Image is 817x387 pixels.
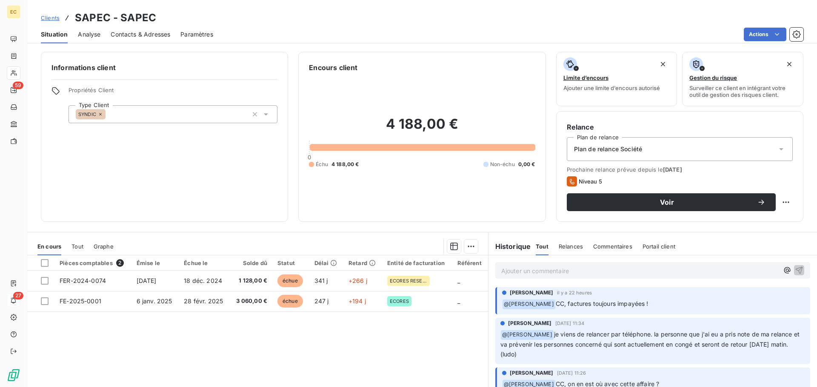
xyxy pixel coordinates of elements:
span: Analyse [78,30,100,39]
span: Ajouter une limite d’encours autorisé [563,85,660,91]
span: Limite d’encours [563,74,608,81]
span: échue [277,295,303,308]
span: @ [PERSON_NAME] [503,299,555,309]
span: 1 128,00 € [235,277,267,285]
div: Émise le [137,260,174,266]
span: 341 j [314,277,328,284]
div: Entité de facturation [387,260,447,266]
span: Propriétés Client [69,87,277,99]
h6: Encours client [309,62,357,73]
span: _ [457,297,460,305]
button: Limite d’encoursAjouter une limite d’encours autorisé [556,52,677,106]
div: Référent [457,260,483,266]
span: @ [PERSON_NAME] [501,330,554,340]
span: je viens de relancer par téléphone. la personne que j'ai eu a pris note de ma relance et va préve... [500,331,801,358]
span: [PERSON_NAME] [510,369,554,377]
img: Logo LeanPay [7,368,20,382]
button: Voir [567,193,776,211]
span: Commentaires [593,243,632,250]
span: Relances [559,243,583,250]
span: 2 [116,259,124,267]
span: Niveau 5 [579,178,602,185]
span: CC, factures toujours impayées ! [556,300,648,307]
span: ECORES RESEAU [390,278,427,283]
span: Situation [41,30,68,39]
span: 0,00 € [518,161,535,168]
span: 4 188,00 € [331,161,359,168]
span: Contacts & Adresses [111,30,170,39]
span: FE-2025-0001 [60,297,101,305]
span: 18 déc. 2024 [184,277,222,284]
span: [DATE] 11:34 [555,321,585,326]
span: 6 janv. 2025 [137,297,172,305]
span: 27 [13,292,23,299]
span: +266 j [349,277,367,284]
span: [DATE] 11:26 [557,370,586,376]
a: Clients [41,14,60,22]
span: Prochaine relance prévue depuis le [567,166,793,173]
iframe: Intercom live chat [788,358,808,379]
span: ECORES [390,299,409,304]
span: 3 060,00 € [235,297,267,305]
span: Graphe [94,243,114,250]
h6: Informations client [51,62,277,73]
span: Plan de relance Société [574,145,642,153]
div: Délai [314,260,338,266]
h6: Relance [567,122,793,132]
span: Voir [577,199,757,206]
span: Échu [316,161,328,168]
span: Tout [71,243,83,250]
span: 0 [308,154,311,161]
span: En cours [37,243,61,250]
h6: Historique [488,241,531,251]
span: _ [457,277,460,284]
div: Échue le [184,260,225,266]
span: [DATE] [137,277,157,284]
span: Portail client [643,243,675,250]
span: Paramètres [180,30,213,39]
span: 28 févr. 2025 [184,297,223,305]
span: FER-2024-0074 [60,277,106,284]
span: il y a 22 heures [557,290,592,295]
h2: 4 188,00 € [309,116,535,141]
span: [PERSON_NAME] [508,319,552,327]
button: Gestion du risqueSurveiller ce client en intégrant votre outil de gestion des risques client. [682,52,803,106]
span: Surveiller ce client en intégrant votre outil de gestion des risques client. [689,85,796,98]
div: Statut [277,260,304,266]
h3: SAPEC - SAPEC [75,10,156,25]
span: Gestion du risque [689,74,737,81]
button: Actions [744,28,786,41]
div: Pièces comptables [60,259,126,267]
div: Retard [349,260,377,266]
div: Solde dû [235,260,267,266]
span: 247 j [314,297,329,305]
span: Clients [41,14,60,21]
span: [DATE] [663,166,682,173]
input: Ajouter une valeur [106,110,112,118]
span: +194 j [349,297,366,305]
span: Non-échu [490,161,515,168]
span: 59 [13,82,23,89]
span: SYNDIC [78,112,96,117]
span: Tout [536,243,548,250]
div: EC [7,5,20,19]
span: échue [277,274,303,287]
span: [PERSON_NAME] [510,289,554,297]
